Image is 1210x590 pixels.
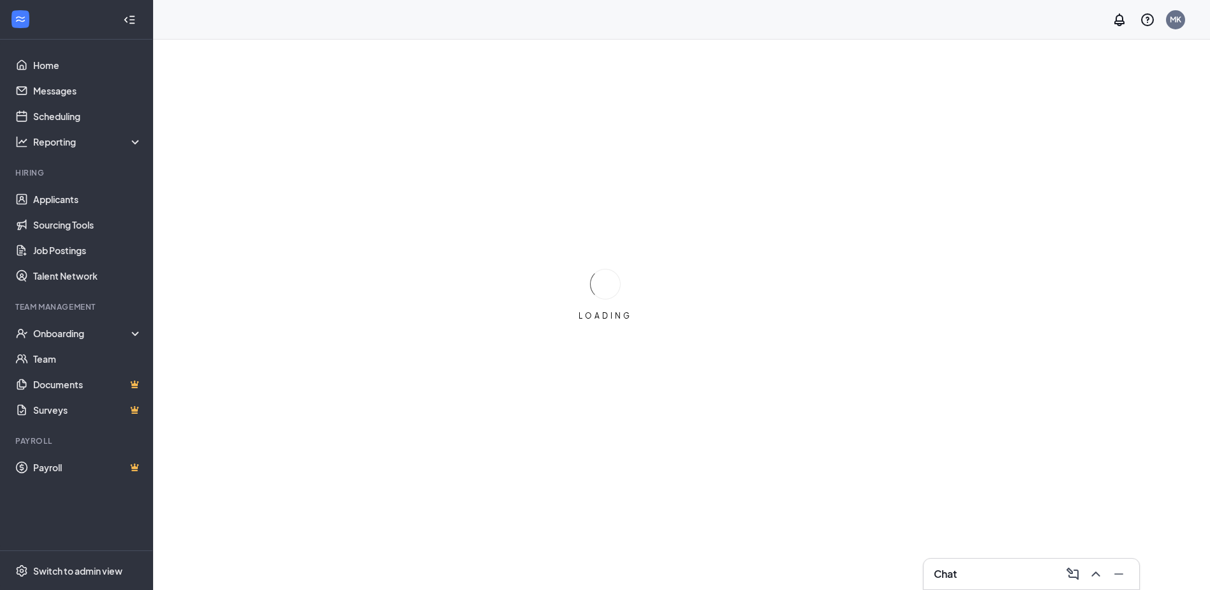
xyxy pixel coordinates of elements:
[573,310,637,321] div: LOADING
[33,263,142,289] a: Talent Network
[15,435,140,446] div: Payroll
[1086,564,1106,584] button: ChevronUp
[15,135,28,148] svg: Analysis
[123,13,136,26] svg: Collapse
[15,327,28,340] svg: UserCheck
[1063,564,1083,584] button: ComposeMessage
[33,238,142,263] a: Job Postings
[1109,564,1129,584] button: Minimize
[1140,12,1155,27] svg: QuestionInfo
[1112,12,1127,27] svg: Notifications
[1170,14,1181,25] div: MK
[934,567,957,581] h3: Chat
[14,13,27,26] svg: WorkstreamLogo
[33,564,122,577] div: Switch to admin view
[33,346,142,372] a: Team
[33,135,143,148] div: Reporting
[15,564,28,577] svg: Settings
[33,103,142,129] a: Scheduling
[15,301,140,312] div: Team Management
[15,167,140,178] div: Hiring
[33,78,142,103] a: Messages
[33,186,142,212] a: Applicants
[1111,566,1126,582] svg: Minimize
[1065,566,1081,582] svg: ComposeMessage
[33,455,142,480] a: PayrollCrown
[33,372,142,397] a: DocumentsCrown
[33,397,142,423] a: SurveysCrown
[33,52,142,78] a: Home
[1088,566,1103,582] svg: ChevronUp
[33,327,131,340] div: Onboarding
[33,212,142,238] a: Sourcing Tools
